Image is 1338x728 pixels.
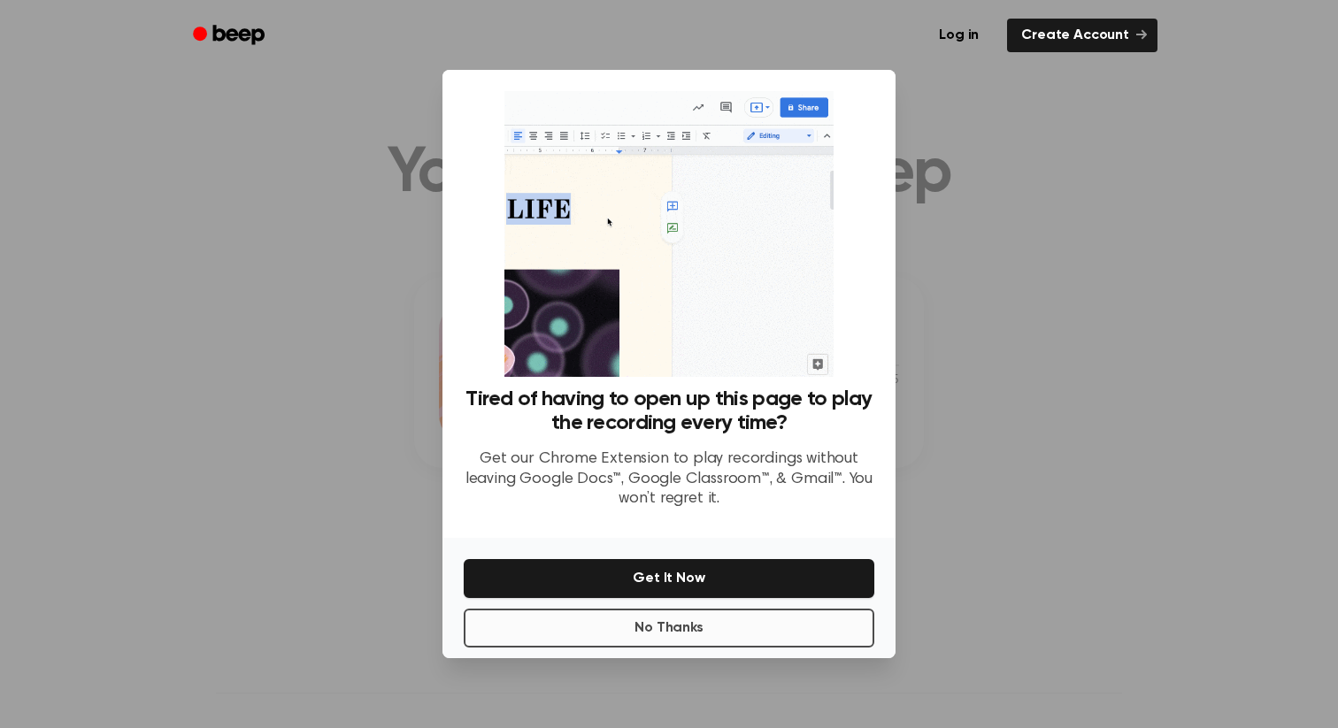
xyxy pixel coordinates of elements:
[464,609,874,648] button: No Thanks
[464,449,874,510] p: Get our Chrome Extension to play recordings without leaving Google Docs™, Google Classroom™, & Gm...
[181,19,281,53] a: Beep
[464,559,874,598] button: Get It Now
[504,91,833,377] img: Beep extension in action
[464,387,874,435] h3: Tired of having to open up this page to play the recording every time?
[921,15,996,56] a: Log in
[1007,19,1157,52] a: Create Account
